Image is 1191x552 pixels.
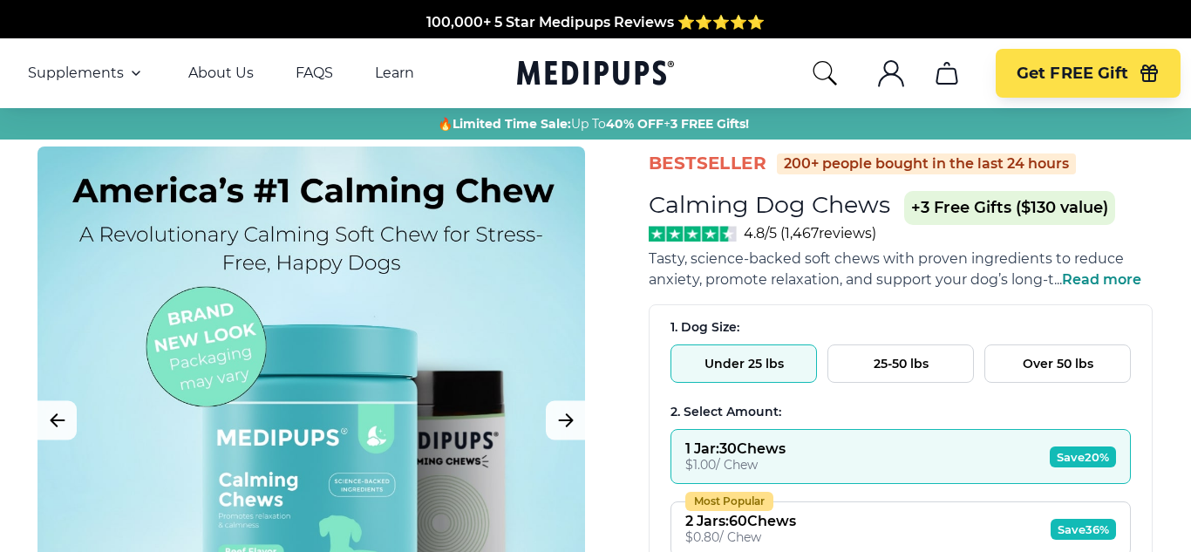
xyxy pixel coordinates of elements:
button: Get FREE Gift [996,49,1181,98]
a: Learn [375,65,414,82]
button: account [870,52,912,94]
span: Tasty, science-backed soft chews with proven ingredients to reduce [649,250,1124,267]
a: FAQS [296,65,333,82]
button: Previous Image [37,401,77,440]
div: 2. Select Amount: [670,404,1131,420]
button: Over 50 lbs [984,344,1131,383]
div: 1. Dog Size: [670,319,1131,336]
span: ... [1054,271,1141,288]
button: Next Image [546,401,585,440]
div: 1 Jar : 30 Chews [685,440,786,457]
div: 200+ people bought in the last 24 hours [777,153,1076,174]
span: 🔥 Up To + [438,115,749,133]
span: Supplements [28,65,124,82]
button: 1 Jar:30Chews$1.00/ ChewSave20% [670,429,1131,484]
span: Read more [1062,271,1141,288]
span: anxiety, promote relaxation, and support your dog’s long-t [649,271,1054,288]
a: About Us [188,65,254,82]
span: Save 20% [1050,446,1116,467]
button: Under 25 lbs [670,344,817,383]
div: 2 Jars : 60 Chews [685,513,796,529]
span: BestSeller [649,152,766,175]
button: Supplements [28,63,146,84]
div: $ 1.00 / Chew [685,457,786,473]
span: +3 Free Gifts ($130 value) [904,191,1115,225]
div: $ 0.80 / Chew [685,529,796,545]
h1: Calming Dog Chews [649,190,890,219]
span: 4.8/5 ( 1,467 reviews) [744,225,876,242]
a: Medipups [517,57,674,92]
div: Most Popular [685,492,773,511]
span: Get FREE Gift [1017,64,1128,84]
button: 25-50 lbs [827,344,974,383]
span: Free Shipping + 60 day money-back guarantee [427,18,764,35]
span: Save 36% [1051,519,1116,540]
img: Stars - 4.8 [649,226,737,242]
button: cart [926,52,968,94]
button: search [811,59,839,87]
